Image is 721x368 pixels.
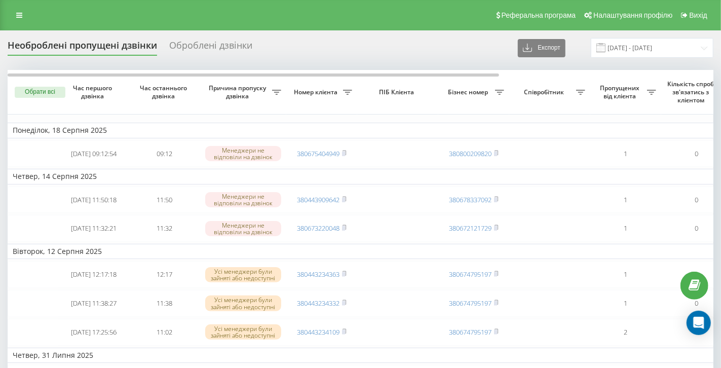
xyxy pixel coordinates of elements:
[297,195,339,204] a: 380443909642
[297,327,339,337] a: 380443234109
[58,290,129,317] td: [DATE] 11:38:27
[590,319,661,346] td: 2
[205,267,281,282] div: Усі менеджери були зайняті або недоступні
[137,84,192,100] span: Час останнього дзвінка
[297,224,339,233] a: 380673220048
[514,88,576,96] span: Співробітник
[66,84,121,100] span: Час першого дзвінка
[169,40,252,56] div: Оброблені дзвінки
[590,290,661,317] td: 1
[15,87,65,98] button: Обрати всі
[129,290,200,317] td: 11:38
[449,327,491,337] a: 380674795197
[205,324,281,340] div: Усі менеджери були зайняті або недоступні
[449,149,491,158] a: 380800209820
[58,140,129,167] td: [DATE] 09:12:54
[449,224,491,233] a: 380672121729
[443,88,495,96] span: Бізнес номер
[502,11,576,19] span: Реферальна програма
[590,187,661,213] td: 1
[690,11,707,19] span: Вихід
[595,84,647,100] span: Пропущених від клієнта
[205,84,272,100] span: Причина пропуску дзвінка
[129,319,200,346] td: 11:02
[449,299,491,308] a: 380674795197
[590,261,661,288] td: 1
[129,140,200,167] td: 09:12
[687,311,711,335] div: Open Intercom Messenger
[291,88,343,96] span: Номер клієнта
[205,192,281,207] div: Менеджери не відповіли на дзвінок
[129,215,200,242] td: 11:32
[205,146,281,161] div: Менеджери не відповіли на дзвінок
[590,140,661,167] td: 1
[518,39,565,57] button: Експорт
[666,80,718,104] span: Кількість спроб зв'язатись з клієнтом
[205,221,281,236] div: Менеджери не відповіли на дзвінок
[58,187,129,213] td: [DATE] 11:50:18
[449,195,491,204] a: 380678337092
[58,261,129,288] td: [DATE] 12:17:18
[297,270,339,279] a: 380443234363
[449,270,491,279] a: 380674795197
[58,319,129,346] td: [DATE] 17:25:56
[590,215,661,242] td: 1
[297,299,339,308] a: 380443234332
[205,296,281,311] div: Усі менеджери були зайняті або недоступні
[58,215,129,242] td: [DATE] 11:32:21
[366,88,430,96] span: ПІБ Клієнта
[129,261,200,288] td: 12:17
[593,11,672,19] span: Налаштування профілю
[129,187,200,213] td: 11:50
[297,149,339,158] a: 380675404949
[8,40,157,56] div: Необроблені пропущені дзвінки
